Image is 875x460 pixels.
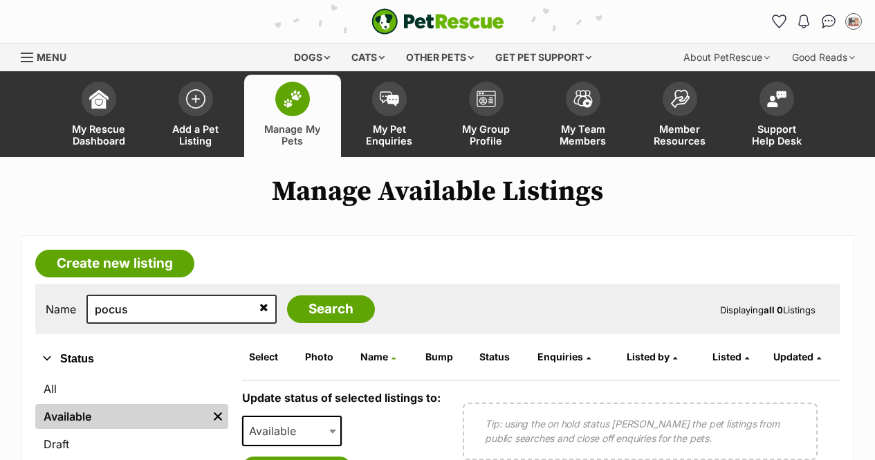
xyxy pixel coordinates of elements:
[712,351,742,362] span: Listed
[342,44,394,71] div: Cats
[283,90,302,108] img: manage-my-pets-icon-02211641906a0b7f246fdf0571729dbe1e7629f14944591b6c1af311fb30b64b.svg
[485,416,795,445] p: Tip: using the on hold status [PERSON_NAME] the pet listings from public searches and close off e...
[822,15,836,28] img: chat-41dd97257d64d25036548639549fe6c8038ab92f7586957e7f3b1b290dea8141.svg
[649,123,711,147] span: Member Resources
[147,75,244,157] a: Add a Pet Listing
[341,75,438,157] a: My Pet Enquiries
[46,303,76,315] label: Name
[486,44,601,71] div: Get pet support
[208,404,228,429] a: Remove filter
[773,351,813,362] span: Updated
[768,10,790,33] a: Favourites
[261,123,324,147] span: Manage My Pets
[720,304,816,315] span: Displaying Listings
[242,416,342,446] span: Available
[371,8,504,35] img: logo-e224e6f780fb5917bec1dbf3a21bbac754714ae5b6737aabdf751b685950b380.svg
[360,351,396,362] a: Name
[35,404,208,429] a: Available
[632,75,728,157] a: Member Resources
[242,391,441,405] label: Update status of selected listings to:
[767,91,786,107] img: help-desk-icon-fdf02630f3aa405de69fd3d07c3f3aa587a6932b1a1747fa1d2bba05be0121f9.svg
[37,51,66,63] span: Menu
[35,250,194,277] a: Create new listing
[358,123,421,147] span: My Pet Enquiries
[360,351,388,362] span: Name
[474,346,531,368] th: Status
[244,75,341,157] a: Manage My Pets
[537,351,591,362] a: Enquiries
[35,376,228,401] a: All
[842,10,865,33] button: My account
[300,346,353,368] th: Photo
[798,15,809,28] img: notifications-46538b983faf8c2785f20acdc204bb7945ddae34d4c08c2a6579f10ce5e182be.svg
[793,10,815,33] button: Notifications
[728,75,825,157] a: Support Help Desk
[438,75,535,157] a: My Group Profile
[165,123,227,147] span: Add a Pet Listing
[186,89,205,109] img: add-pet-listing-icon-0afa8454b4691262ce3f59096e99ab1cd57d4a30225e0717b998d2c9b9846f56.svg
[287,295,375,323] input: Search
[552,123,614,147] span: My Team Members
[746,123,808,147] span: Support Help Desk
[818,10,840,33] a: Conversations
[537,351,583,362] span: translation missing: en.admin.listings.index.attributes.enquiries
[284,44,340,71] div: Dogs
[773,351,821,362] a: Updated
[35,350,228,368] button: Status
[89,89,109,109] img: dashboard-icon-eb2f2d2d3e046f16d808141f083e7271f6b2e854fb5c12c21221c1fb7104beca.svg
[670,89,690,108] img: member-resources-icon-8e73f808a243e03378d46382f2149f9095a855e16c252ad45f914b54edf8863c.svg
[380,91,399,107] img: pet-enquiries-icon-7e3ad2cf08bfb03b45e93fb7055b45f3efa6380592205ae92323e6603595dc1f.svg
[782,44,865,71] div: Good Reads
[420,346,472,368] th: Bump
[768,10,865,33] ul: Account quick links
[455,123,517,147] span: My Group Profile
[627,351,670,362] span: Listed by
[627,351,677,362] a: Listed by
[243,421,310,441] span: Available
[68,123,130,147] span: My Rescue Dashboard
[573,90,593,108] img: team-members-icon-5396bd8760b3fe7c0b43da4ab00e1e3bb1a5d9ba89233759b79545d2d3fc5d0d.svg
[712,351,749,362] a: Listed
[764,304,783,315] strong: all 0
[35,432,228,457] a: Draft
[847,15,860,28] img: Rescue Cats of Melbourne profile pic
[371,8,504,35] a: PetRescue
[396,44,483,71] div: Other pets
[50,75,147,157] a: My Rescue Dashboard
[477,91,496,107] img: group-profile-icon-3fa3cf56718a62981997c0bc7e787c4b2cf8bcc04b72c1350f741eb67cf2f40e.svg
[535,75,632,157] a: My Team Members
[21,44,76,68] a: Menu
[674,44,780,71] div: About PetRescue
[243,346,298,368] th: Select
